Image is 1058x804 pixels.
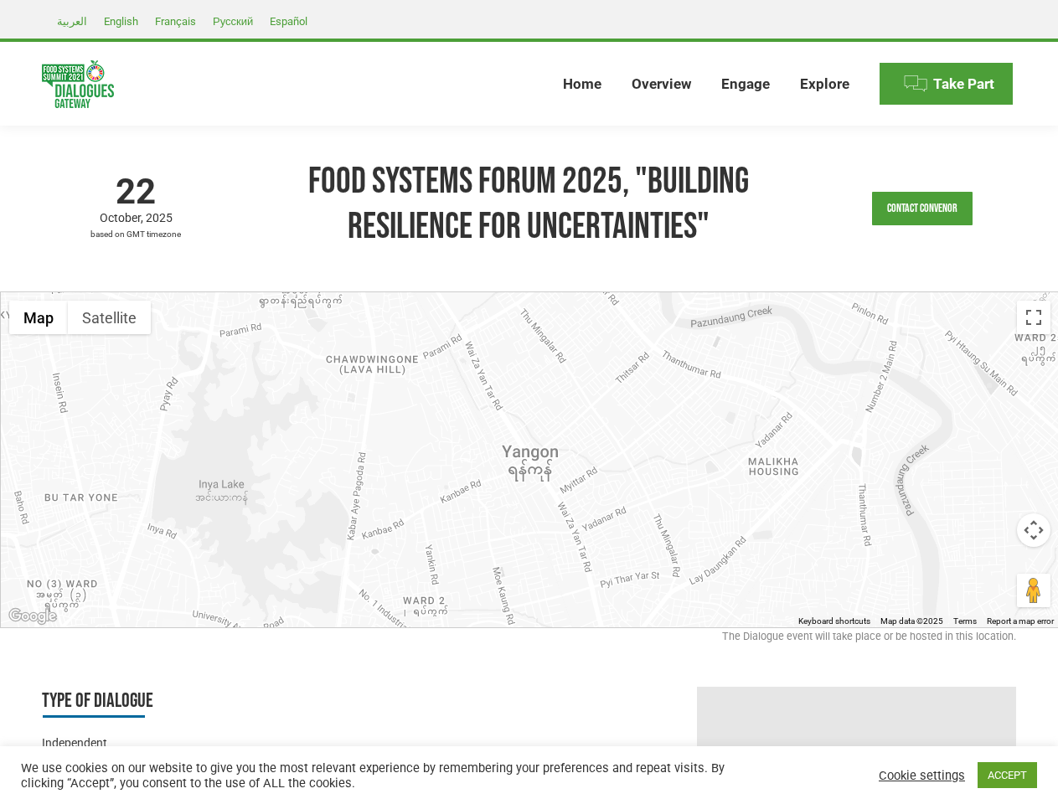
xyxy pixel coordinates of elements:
[213,15,253,28] span: Русский
[42,60,114,108] img: Food Systems Summit Dialogues
[978,762,1037,788] a: ACCEPT
[879,768,965,783] a: Cookie settings
[632,75,691,93] span: Overview
[95,11,147,31] a: English
[903,71,928,96] img: Menu icon
[5,606,60,627] img: Google
[9,301,68,334] button: Show street map
[800,75,849,93] span: Explore
[147,11,204,31] a: Français
[155,15,196,28] span: Français
[721,75,770,93] span: Engage
[247,159,812,250] h1: Food Systems Forum 2025, "Building Resilience for Uncertainties"
[270,15,307,28] span: Español
[872,192,973,225] a: Contact Convenor
[42,734,353,751] div: Independent
[104,15,138,28] span: English
[1017,574,1050,607] button: Drag Pegman onto the map to open Street View
[146,211,173,224] span: 2025
[57,15,87,28] span: العربية
[42,687,353,718] h3: Type of Dialogue
[953,616,977,626] a: Terms (opens in new tab)
[204,11,261,31] a: Русский
[21,760,732,791] div: We use cookies on our website to give you the most relevant experience by remembering your prefer...
[68,301,151,334] button: Show satellite imagery
[987,616,1054,626] a: Report a map error
[798,616,870,627] button: Keyboard shortcuts
[5,606,60,627] a: Open this area in Google Maps (opens a new window)
[1017,513,1050,547] button: Map camera controls
[880,616,943,626] span: Map data ©2025
[42,226,230,243] span: based on GMT timezone
[49,11,95,31] a: العربية
[261,11,316,31] a: Español
[100,211,146,224] span: October
[42,628,1016,653] div: The Dialogue event will take place or be hosted in this location.
[42,174,230,209] span: 22
[933,75,994,93] span: Take Part
[563,75,601,93] span: Home
[1017,301,1050,334] button: Toggle fullscreen view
